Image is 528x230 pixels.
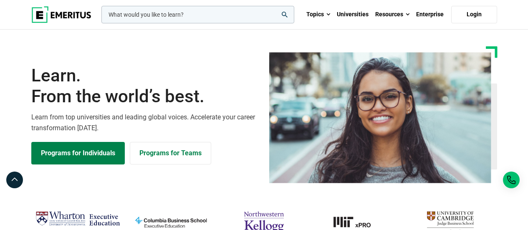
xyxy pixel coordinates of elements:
h1: Learn. [31,65,259,107]
img: Learn from the world's best [269,52,491,183]
span: From the world’s best. [31,86,259,107]
a: Login [451,6,497,23]
a: Explore Programs [31,142,125,164]
input: woocommerce-product-search-field-0 [101,6,294,23]
a: Explore for Business [130,142,211,164]
img: Wharton Executive Education [35,208,120,229]
p: Learn from top universities and leading global voices. Accelerate your career transformation [DATE]. [31,112,259,133]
